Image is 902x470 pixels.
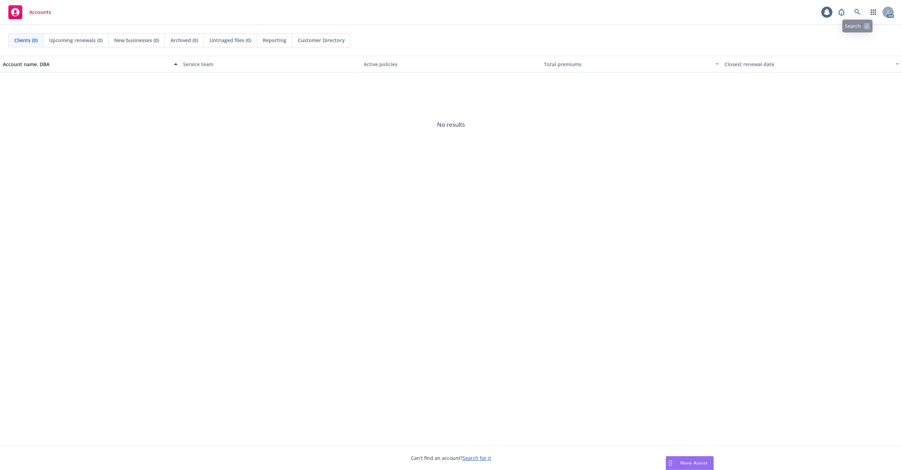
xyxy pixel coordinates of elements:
[834,5,848,19] a: Report a Bug
[298,37,345,44] span: Customer Directory
[361,56,541,72] button: Active policies
[867,5,880,19] a: Switch app
[680,460,708,466] span: Nova Assist
[411,454,491,462] span: Can't find an account?
[666,456,714,470] button: Nova Assist
[850,5,864,19] a: Search
[183,61,358,68] div: Service team
[462,455,491,461] a: Search for it
[6,2,54,22] a: Accounts
[209,37,251,44] span: Untriaged files (0)
[14,37,38,44] span: Clients (0)
[180,56,361,72] button: Service team
[666,456,675,470] div: Drag to move
[171,37,198,44] span: Archived (0)
[541,56,721,72] button: Total premiums
[29,9,51,15] span: Accounts
[114,37,159,44] span: New businesses (0)
[722,56,902,72] button: Closest renewal date
[3,61,170,68] div: Account name, DBA
[49,37,103,44] span: Upcoming renewals (0)
[263,37,286,44] span: Reporting
[364,61,538,68] div: Active policies
[725,61,892,68] div: Closest renewal date
[544,61,711,68] div: Total premiums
